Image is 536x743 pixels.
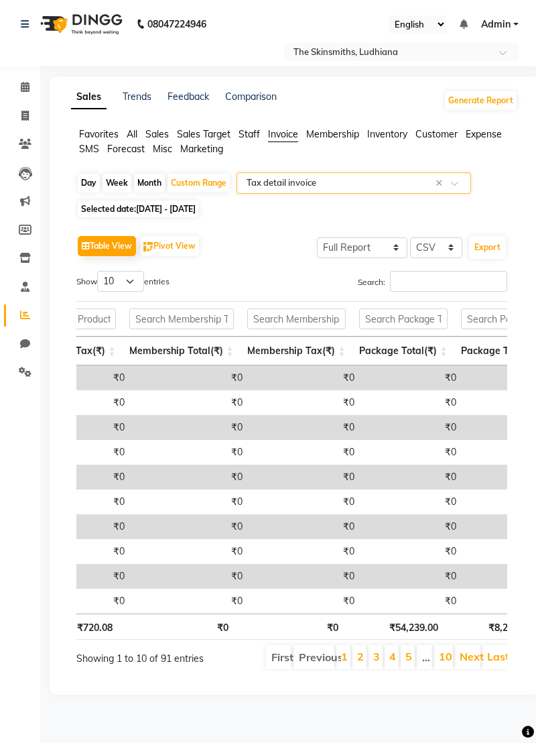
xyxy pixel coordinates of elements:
[145,128,169,140] span: Sales
[41,390,131,415] td: ₹0
[235,614,345,640] th: ₹0
[249,539,361,564] td: ₹0
[131,415,249,440] td: ₹0
[390,271,507,292] input: Search:
[103,174,131,192] div: Week
[249,365,361,390] td: ₹0
[78,236,136,256] button: Table View
[361,514,463,539] td: ₹0
[247,308,346,329] input: Search Membership Tax(₹)
[361,365,463,390] td: ₹0
[39,308,116,329] input: Search Product Tax(₹)
[127,128,137,140] span: All
[249,490,361,514] td: ₹0
[131,365,249,390] td: ₹0
[358,271,507,292] label: Search:
[140,236,199,256] button: Pivot View
[357,650,362,663] a: 2
[41,490,131,514] td: ₹0
[180,143,223,155] span: Marketing
[97,271,144,292] select: Showentries
[268,128,298,140] span: Invoice
[131,539,249,564] td: ₹0
[239,128,260,140] span: Staff
[129,308,234,329] input: Search Membership Total(₹)
[131,390,249,415] td: ₹0
[41,589,131,614] td: ₹0
[131,564,249,589] td: ₹0
[389,650,394,663] a: 4
[123,337,241,365] th: Membership Total(₹): activate to sort column ascending
[136,204,196,214] span: [DATE] - [DATE]
[34,5,126,43] img: logo
[345,614,445,640] th: ₹54,239.00
[466,128,502,140] span: Expense
[361,490,463,514] td: ₹0
[361,440,463,465] td: ₹0
[78,201,199,217] span: Selected date:
[361,539,463,564] td: ₹0
[147,5,206,43] b: 08047224946
[373,650,378,663] a: 3
[249,390,361,415] td: ₹0
[41,415,131,440] td: ₹0
[460,650,476,663] a: Next
[153,143,172,155] span: Misc
[481,17,511,32] span: Admin
[32,337,123,365] th: Product Tax(₹): activate to sort column ascending
[76,271,170,292] label: Show entries
[177,128,230,140] span: Sales Target
[78,174,100,192] div: Day
[361,564,463,589] td: ₹0
[41,514,131,539] td: ₹0
[367,128,407,140] span: Inventory
[143,242,153,252] img: pivot.png
[405,650,410,663] a: 5
[341,650,346,663] a: 1
[131,465,249,490] td: ₹0
[445,91,517,110] button: Generate Report
[225,91,277,103] a: Comparison
[249,415,361,440] td: ₹0
[249,514,361,539] td: ₹0
[79,128,119,140] span: Favorites
[131,440,249,465] td: ₹0
[79,143,99,155] span: SMS
[469,236,506,259] button: Export
[241,337,352,365] th: Membership Tax(₹): activate to sort column ascending
[41,465,131,490] td: ₹0
[167,91,209,103] a: Feedback
[167,174,230,192] div: Custom Range
[249,564,361,589] td: ₹0
[415,128,458,140] span: Customer
[487,650,503,663] a: Last
[107,143,145,155] span: Forecast
[359,308,448,329] input: Search Package Total(₹)
[41,365,131,390] td: ₹0
[123,91,151,103] a: Trends
[134,174,165,192] div: Month
[306,128,359,140] span: Membership
[41,440,131,465] td: ₹0
[41,539,131,564] td: ₹0
[71,85,107,109] a: Sales
[361,415,463,440] td: ₹0
[131,490,249,514] td: ₹0
[76,644,244,666] div: Showing 1 to 10 of 91 entries
[361,589,463,614] td: ₹0
[131,514,249,539] td: ₹0
[249,440,361,465] td: ₹0
[435,176,447,190] span: Clear all
[249,589,361,614] td: ₹0
[352,337,454,365] th: Package Total(₹): activate to sort column ascending
[439,650,448,663] a: 10
[361,465,463,490] td: ₹0
[361,390,463,415] td: ₹0
[249,465,361,490] td: ₹0
[41,564,131,589] td: ₹0
[119,614,235,640] th: ₹0
[131,589,249,614] td: ₹0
